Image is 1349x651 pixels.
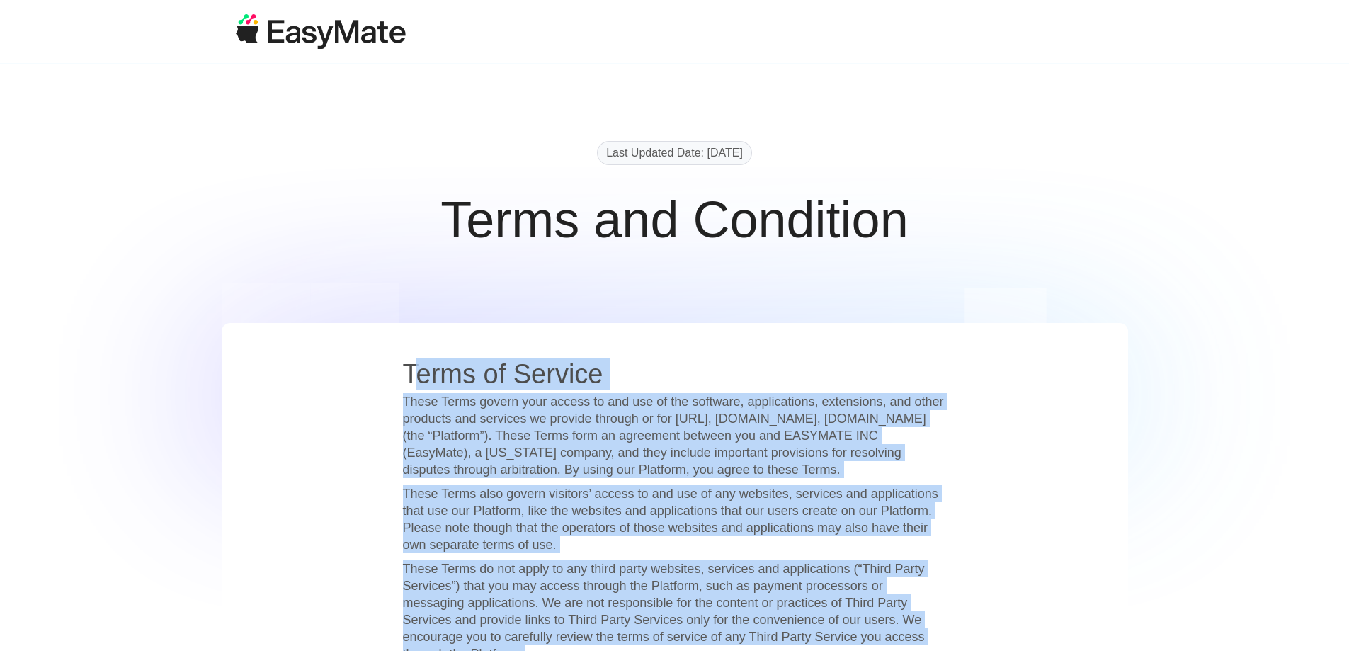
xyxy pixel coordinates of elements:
img: Hero Shape [964,288,1127,502]
img: Hero Shape [222,283,448,506]
p: These Terms govern your access to and use of the software, applications, extensions, and other pr... [403,393,947,478]
p: These Terms also govern visitors’ access to and use of any websites, services and applications th... [403,485,947,553]
strong: Platform [433,429,480,443]
p: Last Updated Date: [DATE] [606,145,743,162]
h1: Terms of Service [403,358,947,390]
h1: Terms and Condition [440,191,908,249]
